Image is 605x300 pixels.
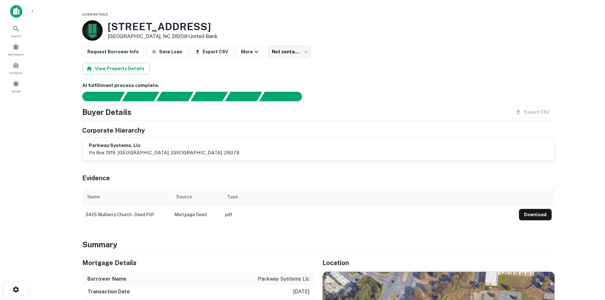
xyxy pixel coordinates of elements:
h6: Borrower Name [87,275,126,283]
td: Mortgage Deed [171,206,222,223]
div: AI fulfillment process complete. [259,92,310,101]
div: Type [227,193,238,201]
div: Your request is received and processing... [122,92,159,101]
a: United Bank [189,33,218,39]
th: Type [222,188,516,206]
div: Name [87,193,100,201]
p: [DATE] [293,288,310,296]
th: Source [171,188,222,206]
div: Principals found, AI now looking for contact information... [191,92,228,101]
img: capitalize-icon.png [10,5,22,18]
button: Download [519,209,552,220]
a: Contacts [2,59,30,77]
span: Borrowers [8,52,24,57]
span: Search [11,33,21,38]
div: scrollable content [82,188,555,223]
span: Loan Details [82,12,108,16]
h6: parkway systems, llc [89,142,239,149]
p: [GEOGRAPHIC_DATA], NC 28208 • [108,33,218,40]
h5: Evidence [82,173,110,183]
h4: Buyer Details [82,106,131,118]
div: Principals found, still searching for contact information. This may take time... [225,92,262,101]
span: Saved [11,89,21,94]
h6: AI fulfillment process complete. [82,82,555,89]
h5: Location [322,258,555,268]
h4: Summary [82,239,555,250]
a: Search [2,23,30,40]
button: More [236,46,266,57]
a: Saved [2,78,30,95]
span: Contacts [10,70,22,75]
div: Sending borrower request to AI... [75,92,122,101]
td: pdf [222,206,516,223]
p: po box 1919, [GEOGRAPHIC_DATA], [GEOGRAPHIC_DATA], 28078 [89,149,239,157]
iframe: Chat Widget [573,249,605,280]
button: Request Borrower Info [82,46,144,57]
a: Borrowers [2,41,30,58]
h5: Mortgage Details [82,258,315,268]
div: Source [176,193,192,201]
th: Name [82,188,171,206]
button: Save Loan [146,46,187,57]
button: View Property Details [82,63,150,74]
h5: Corporate Hierarchy [82,126,145,135]
h3: [STREET_ADDRESS] [108,21,218,33]
h6: Transaction Date [87,288,130,296]
button: Export CSV [190,46,233,57]
div: Not contacted [268,46,311,58]
div: Documents found, AI parsing details... [156,92,193,101]
p: parkway systems llc [258,275,310,283]
td: 3425 mulberry church - deed.pdf [82,206,171,223]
